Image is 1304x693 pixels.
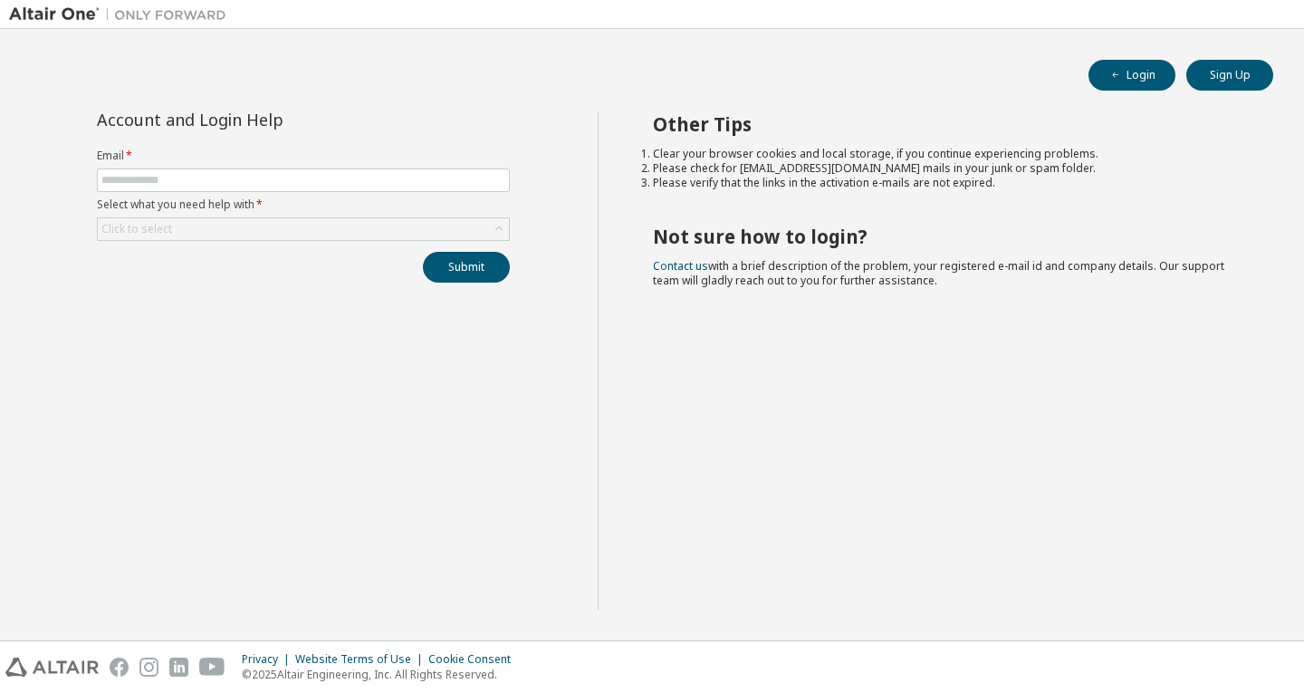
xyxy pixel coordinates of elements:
img: youtube.svg [199,658,225,677]
button: Sign Up [1186,60,1273,91]
span: with a brief description of the problem, your registered e-mail id and company details. Our suppo... [653,258,1224,288]
img: instagram.svg [139,658,158,677]
button: Submit [423,252,510,283]
p: © 2025 Altair Engineering, Inc. All Rights Reserved. [242,667,522,682]
img: altair_logo.svg [5,658,99,677]
h2: Not sure how to login? [653,225,1242,248]
li: Please check for [EMAIL_ADDRESS][DOMAIN_NAME] mails in your junk or spam folder. [653,161,1242,176]
div: Website Terms of Use [295,652,428,667]
img: facebook.svg [110,658,129,677]
div: Click to select [98,218,509,240]
li: Please verify that the links in the activation e-mails are not expired. [653,176,1242,190]
label: Select what you need help with [97,197,510,212]
h2: Other Tips [653,112,1242,136]
button: Login [1088,60,1175,91]
img: Altair One [9,5,235,24]
div: Account and Login Help [97,112,427,127]
label: Email [97,149,510,163]
a: Contact us [653,258,708,274]
img: linkedin.svg [169,658,188,677]
div: Click to select [101,222,172,236]
div: Cookie Consent [428,652,522,667]
div: Privacy [242,652,295,667]
li: Clear your browser cookies and local storage, if you continue experiencing problems. [653,147,1242,161]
